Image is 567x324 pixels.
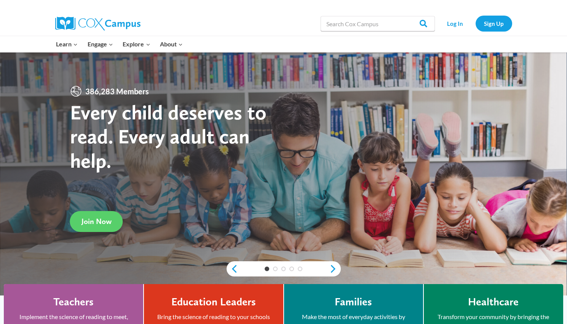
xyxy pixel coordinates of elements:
span: 386,283 Members [82,85,152,97]
a: 4 [289,267,294,271]
a: 1 [265,267,269,271]
div: content slider buttons [227,261,341,276]
strong: Every child deserves to read. Every adult can help. [70,100,267,173]
span: About [160,39,183,49]
a: 3 [281,267,286,271]
h4: Families [335,295,372,308]
a: next [329,264,341,273]
nav: Secondary Navigation [439,16,512,31]
span: Join Now [81,217,112,226]
img: Cox Campus [55,17,141,30]
a: Sign Up [476,16,512,31]
a: Join Now [70,211,123,232]
a: 5 [298,267,302,271]
a: previous [227,264,238,273]
span: Explore [123,39,150,49]
input: Search Cox Campus [321,16,435,31]
a: 2 [273,267,278,271]
nav: Primary Navigation [51,36,188,52]
h4: Teachers [53,295,94,308]
a: Log In [439,16,472,31]
h4: Healthcare [468,295,519,308]
span: Learn [56,39,78,49]
span: Engage [88,39,113,49]
h4: Education Leaders [171,295,256,308]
